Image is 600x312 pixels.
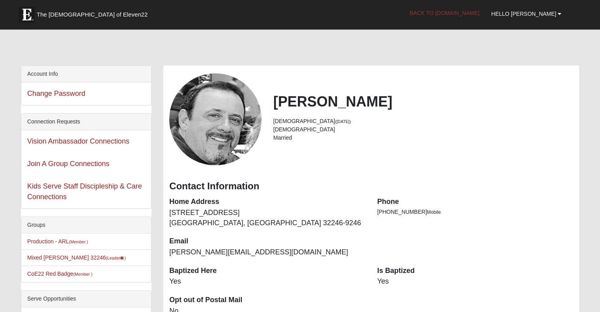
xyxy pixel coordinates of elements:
a: Mixed [PERSON_NAME] 32246(Leader) [27,254,126,261]
div: Groups [21,217,151,234]
dd: Yes [377,277,573,287]
dd: [STREET_ADDRESS] [GEOGRAPHIC_DATA], [GEOGRAPHIC_DATA] 32246-9246 [169,208,365,228]
dt: Phone [377,197,573,207]
a: Production - ARL(Member ) [27,238,88,245]
li: [PHONE_NUMBER] [377,208,573,216]
a: View Fullsize Photo [169,73,261,165]
dt: Opt out of Postal Mail [169,295,365,305]
div: Serve Opportunities [21,291,151,307]
li: [DEMOGRAPHIC_DATA] [273,125,573,134]
small: (Member ) [73,272,92,277]
a: Vision Ambassador Connections [27,137,129,145]
img: Eleven22 logo [19,7,35,22]
a: Change Password [27,90,85,97]
dt: Is Baptized [377,266,573,276]
h3: Contact Information [169,181,573,192]
small: ([DATE]) [335,119,351,124]
a: Hello [PERSON_NAME] [485,4,567,24]
span: The [DEMOGRAPHIC_DATA] of Eleven22 [37,11,148,19]
h2: [PERSON_NAME] [273,93,573,110]
li: Married [273,134,573,142]
a: Join A Group Connections [27,160,109,168]
dt: Home Address [169,197,365,207]
a: Kids Serve Staff Discipleship & Care Connections [27,182,142,201]
dd: [PERSON_NAME][EMAIL_ADDRESS][DOMAIN_NAME] [169,247,365,258]
dt: Email [169,236,365,247]
a: Back to [DOMAIN_NAME] [404,3,485,23]
small: (Leader ) [106,256,126,260]
div: Account Info [21,66,151,82]
dd: Yes [169,277,365,287]
span: Mobile [427,209,441,215]
dt: Baptized Here [169,266,365,276]
a: The [DEMOGRAPHIC_DATA] of Eleven22 [15,3,173,22]
li: [DEMOGRAPHIC_DATA] [273,117,573,125]
a: CoE22 Red Badge(Member ) [27,271,92,277]
div: Connection Requests [21,114,151,130]
small: (Member ) [69,239,88,244]
span: Hello [PERSON_NAME] [491,11,556,17]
